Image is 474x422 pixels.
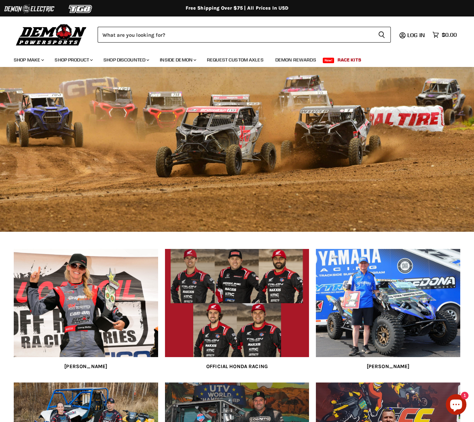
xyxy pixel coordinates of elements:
[165,249,309,376] a: OFFICIAL HONDA RACING
[316,249,460,376] a: [PERSON_NAME]
[155,53,200,67] a: Inside Demon
[98,53,153,67] a: Shop Discounted
[98,27,373,43] input: Search
[55,2,107,15] img: TGB Logo 2
[14,249,158,357] img: Demon_Race_Team_Corry_Weller_Can_Am_X3_1.jpg
[9,53,48,67] a: Shop Make
[98,27,391,43] form: Product
[14,22,89,47] img: Demon Powersports
[165,362,309,370] p: OFFICIAL HONDA RACING
[270,53,321,67] a: Demon Rewards
[323,58,334,63] span: New!
[165,249,309,357] img: Honda_Talon_Honda_Off_Road_Racing_Official_UTV_Race_Team.jpg
[49,53,97,67] a: Shop Product
[407,32,425,38] span: Log in
[332,53,366,67] a: Race Kits
[14,362,158,370] p: [PERSON_NAME]
[442,32,457,38] span: $0.00
[9,50,455,67] ul: Main menu
[404,32,429,38] a: Log in
[373,27,391,43] button: Search
[14,249,158,376] a: [PERSON_NAME]
[444,394,469,417] inbox-online-store-chat: Shopify online store chat
[316,362,460,370] p: [PERSON_NAME]
[3,2,55,15] img: Demon Electric Logo 2
[316,249,460,357] img: Race_Team_Rodney_VanEperen_Yamaha_YXZ_1000_YXZ_1000_Yamaha_Racer.jpg
[202,53,269,67] a: Request Custom Axles
[429,30,460,40] a: $0.00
